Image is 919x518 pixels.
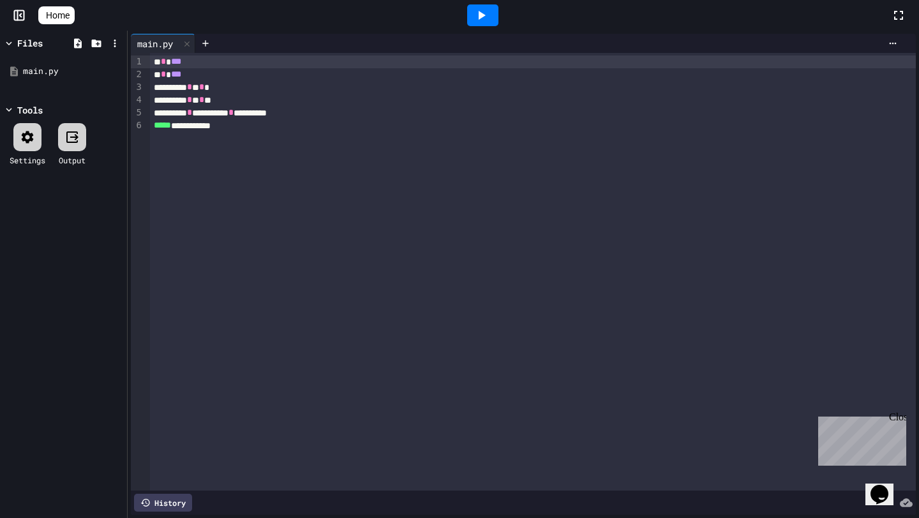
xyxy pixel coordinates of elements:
div: Tools [17,103,43,117]
span: Home [46,9,70,22]
iframe: chat widget [813,411,906,466]
div: 3 [131,81,144,94]
div: 2 [131,68,144,81]
div: main.py [131,37,179,50]
div: 6 [131,119,144,132]
div: 5 [131,107,144,119]
div: Chat with us now!Close [5,5,88,81]
div: main.py [131,34,195,53]
div: 4 [131,94,144,107]
div: Output [59,154,86,166]
div: main.py [23,65,123,78]
div: 1 [131,56,144,68]
iframe: chat widget [865,467,906,505]
div: Settings [10,154,45,166]
div: Files [17,36,43,50]
a: Home [38,6,75,24]
div: History [134,494,192,512]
